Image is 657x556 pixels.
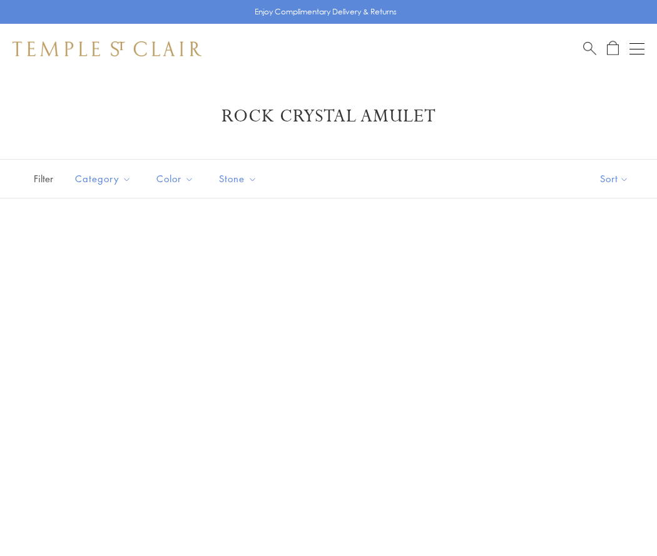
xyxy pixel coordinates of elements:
[213,171,267,187] span: Stone
[583,41,596,56] a: Search
[31,105,626,128] h1: Rock Crystal Amulet
[210,165,267,193] button: Stone
[66,165,141,193] button: Category
[150,171,203,187] span: Color
[607,41,619,56] a: Open Shopping Bag
[255,6,397,18] p: Enjoy Complimentary Delivery & Returns
[13,41,201,56] img: Temple St. Clair
[629,41,644,56] button: Open navigation
[572,160,657,198] button: Show sort by
[147,165,203,193] button: Color
[69,171,141,187] span: Category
